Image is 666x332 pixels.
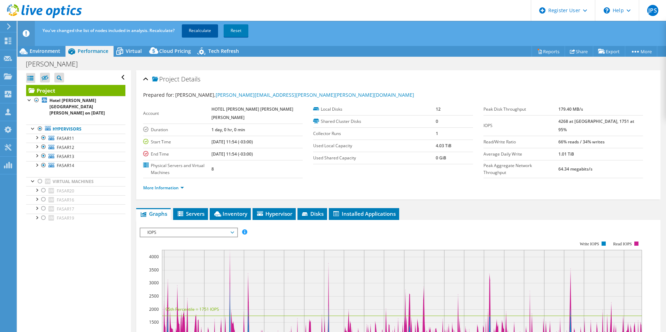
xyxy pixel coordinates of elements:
[175,92,414,98] span: [PERSON_NAME],
[57,153,74,159] span: FASAR13
[604,7,610,14] svg: \n
[313,155,435,161] label: Used Shared Capacity
[143,126,211,133] label: Duration
[143,151,211,158] label: End Time
[211,139,253,145] b: [DATE] 11:54 (-03:00)
[558,118,634,133] b: 4268 at [GEOGRAPHIC_DATA], 1751 at 95%
[625,46,657,57] a: More
[149,280,159,286] text: 3000
[78,48,108,54] span: Performance
[26,96,125,118] a: Hotel [PERSON_NAME] [GEOGRAPHIC_DATA][PERSON_NAME] on [DATE]
[532,46,565,57] a: Reports
[126,48,142,54] span: Virtual
[159,48,191,54] span: Cloud Pricing
[177,210,204,217] span: Servers
[152,76,179,83] span: Project
[143,139,211,145] label: Start Time
[26,186,125,195] a: FASAR20
[26,152,125,161] a: FASAR13
[143,185,184,191] a: More Information
[313,130,435,137] label: Collector Runs
[613,242,632,246] text: Read IOPS
[558,151,574,157] b: 1.01 TiB
[224,24,248,37] a: Reset
[436,143,451,149] b: 4.03 TiB
[140,210,167,217] span: Graphs
[57,197,74,203] span: FASAR16
[26,134,125,143] a: FASAR11
[593,46,625,57] a: Export
[558,139,605,145] b: 66% reads / 34% writes
[26,195,125,204] a: FASAR16
[57,144,74,150] span: FASAR12
[181,75,200,83] span: Details
[332,210,396,217] span: Installed Applications
[558,166,593,172] b: 64.34 megabits/s
[436,106,441,112] b: 12
[483,139,558,145] label: Read/Write Ratio
[26,143,125,152] a: FASAR12
[565,46,593,57] a: Share
[313,106,435,113] label: Local Disks
[144,228,233,237] span: IOPS
[30,48,60,54] span: Environment
[26,214,125,223] a: FASAR19
[57,215,74,221] span: FASAR19
[211,166,214,172] b: 8
[483,122,558,129] label: IOPS
[49,97,105,116] b: Hotel [PERSON_NAME] [GEOGRAPHIC_DATA][PERSON_NAME] on [DATE]
[26,161,125,170] a: FASAR14
[143,162,211,176] label: Physical Servers and Virtual Machines
[182,24,218,37] a: Recalculate
[26,125,125,134] a: Hypervisors
[26,204,125,213] a: FASAR17
[143,92,174,98] label: Prepared for:
[580,242,599,246] text: Write IOPS
[647,5,658,16] span: JPS
[483,106,558,113] label: Peak Disk Throughput
[149,293,159,299] text: 2500
[211,151,253,157] b: [DATE] 11:54 (-03:00)
[301,210,324,217] span: Disks
[57,163,74,168] span: FASAR14
[57,135,74,141] span: FASAR11
[23,60,88,68] h1: [PERSON_NAME]
[211,127,245,133] b: 1 day, 0 hr, 0 min
[165,306,219,312] text: 95th Percentile = 1751 IOPS
[26,177,125,186] a: Virtual Machines
[26,85,125,96] a: Project
[211,106,293,120] b: HOTEL [PERSON_NAME] [PERSON_NAME] [PERSON_NAME]
[558,106,583,112] b: 179.40 MB/s
[213,210,247,217] span: Inventory
[143,110,211,117] label: Account
[436,118,438,124] b: 0
[216,92,414,98] a: [PERSON_NAME][EMAIL_ADDRESS][PERSON_NAME][PERSON_NAME][DOMAIN_NAME]
[436,155,446,161] b: 0 GiB
[436,131,438,136] b: 1
[313,118,435,125] label: Shared Cluster Disks
[483,151,558,158] label: Average Daily Write
[149,254,159,260] text: 4000
[57,188,74,194] span: FASAR20
[149,306,159,312] text: 2000
[42,27,175,33] span: You've changed the list of nodes included in analysis. Recalculate?
[149,319,159,325] text: 1500
[208,48,239,54] span: Tech Refresh
[313,142,435,149] label: Used Local Capacity
[483,162,558,176] label: Peak Aggregate Network Throughput
[256,210,292,217] span: Hypervisor
[57,206,74,212] span: FASAR17
[149,267,159,273] text: 3500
